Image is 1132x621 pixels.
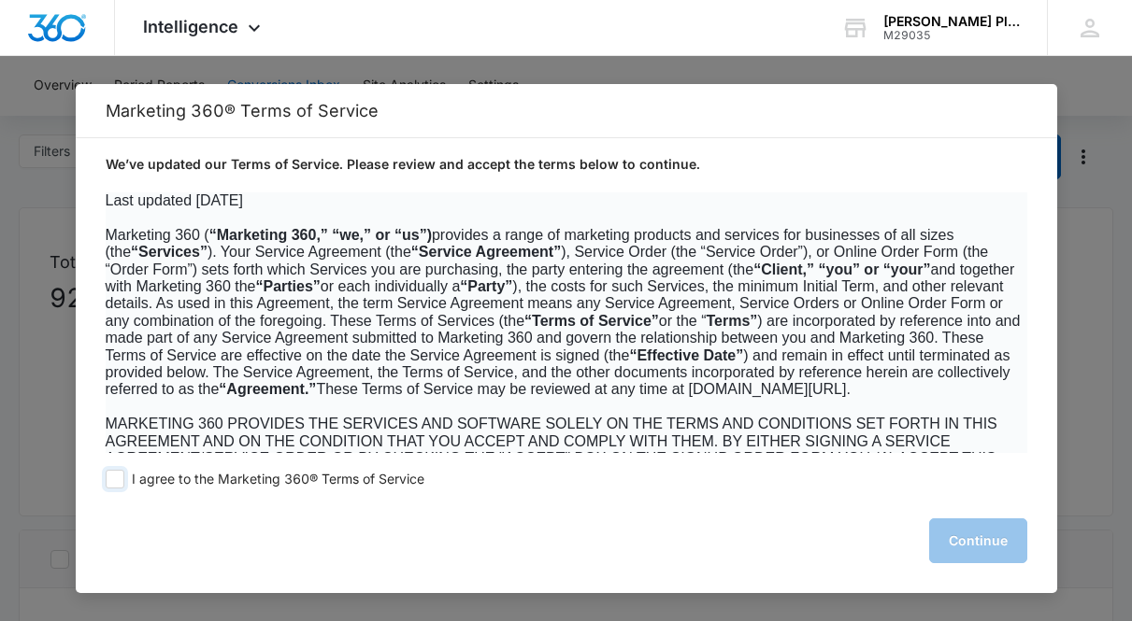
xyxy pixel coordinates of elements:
[929,518,1027,563] button: Continue
[460,278,512,294] b: “Party”
[219,381,316,397] b: “Agreement.”
[209,227,432,243] b: “Marketing 360,” “we,” or “us”)
[143,17,238,36] span: Intelligence
[707,313,758,329] b: Terms”
[106,155,1027,174] p: We’ve updated our Terms of Service. Please review and accept the terms below to continue.
[255,278,320,294] b: “Parties”
[411,244,561,260] b: “Service Agreement”
[106,416,1020,552] span: MARKETING 360 PROVIDES THE SERVICES AND SOFTWARE SOLELY ON THE TERMS AND CONDITIONS SET FORTH IN ...
[106,101,1027,120] h2: Marketing 360® Terms of Service
[883,29,1020,42] div: account id
[106,192,243,208] span: Last updated [DATE]
[524,313,659,329] b: “Terms of Service”
[629,347,743,363] b: “Effective Date”
[753,261,930,277] b: “Client,” “you” or “your”
[131,244,208,260] b: “Services”
[883,14,1020,29] div: account name
[106,227,1021,398] span: Marketing 360 ( provides a range of marketing products and services for businesses of all sizes (...
[132,471,424,488] span: I agree to the Marketing 360® Terms of Service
